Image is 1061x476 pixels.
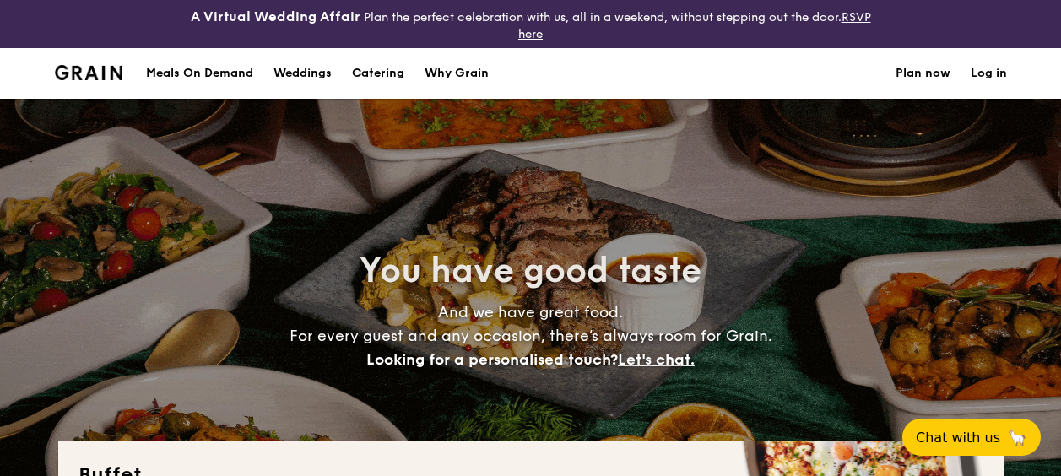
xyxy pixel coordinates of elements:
[425,48,489,99] div: Why Grain
[360,251,701,291] span: You have good taste
[290,303,772,369] span: And we have great food. For every guest and any occasion, there’s always room for Grain.
[971,48,1007,99] a: Log in
[352,48,404,99] h1: Catering
[191,7,360,27] h4: A Virtual Wedding Affair
[273,48,332,99] div: Weddings
[896,48,950,99] a: Plan now
[177,7,885,41] div: Plan the perfect celebration with us, all in a weekend, without stepping out the door.
[618,350,695,369] span: Let's chat.
[414,48,499,99] a: Why Grain
[136,48,263,99] a: Meals On Demand
[916,430,1000,446] span: Chat with us
[55,65,123,80] img: Grain
[902,419,1041,456] button: Chat with us🦙
[1007,428,1027,447] span: 🦙
[342,48,414,99] a: Catering
[263,48,342,99] a: Weddings
[146,48,253,99] div: Meals On Demand
[55,65,123,80] a: Logotype
[366,350,618,369] span: Looking for a personalised touch?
